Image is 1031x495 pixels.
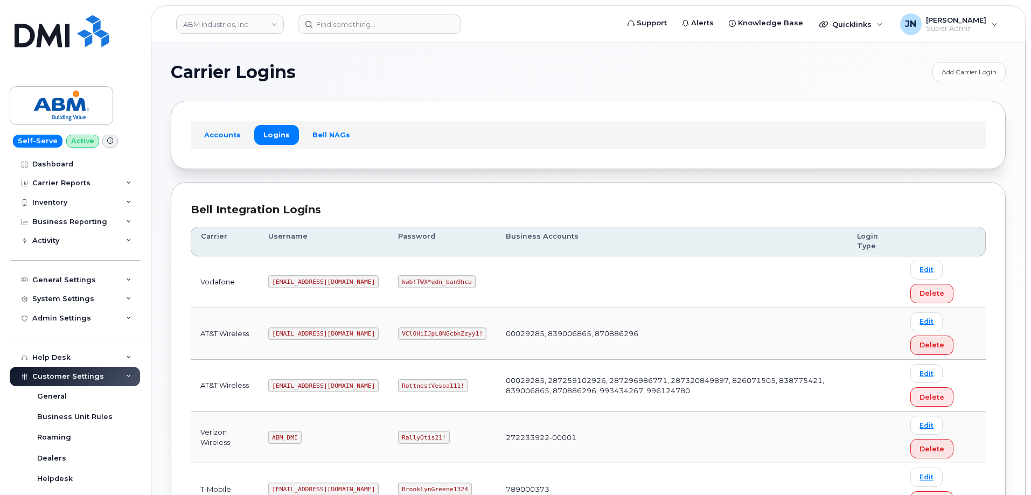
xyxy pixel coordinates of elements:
a: Edit [910,416,943,435]
code: RottnestVespa111! [398,379,468,392]
code: [EMAIL_ADDRESS][DOMAIN_NAME] [268,379,379,392]
button: Delete [910,336,953,355]
td: Verizon Wireless [191,412,259,463]
td: AT&T Wireless [191,308,259,360]
code: [EMAIL_ADDRESS][DOMAIN_NAME] [268,275,379,288]
a: Edit [910,261,943,280]
a: Edit [910,468,943,486]
td: AT&T Wireless [191,360,259,412]
a: Accounts [195,125,250,144]
code: VClOHiIJpL0NGcbnZzyy1! [398,327,486,340]
button: Delete [910,284,953,303]
span: Delete [919,444,944,454]
td: 00029285, 839006865, 870886296 [496,308,847,360]
a: Logins [254,125,299,144]
span: Delete [919,340,944,350]
td: 00029285, 287259102926, 287296986771, 287320849897, 826071505, 838775421, 839006865, 870886296, 9... [496,360,847,412]
th: Carrier [191,227,259,256]
th: Password [388,227,496,256]
span: Carrier Logins [171,64,296,80]
a: Bell NAGs [303,125,359,144]
button: Delete [910,387,953,407]
th: Business Accounts [496,227,847,256]
code: ABM_DMI [268,431,301,444]
code: RallyOtis21! [398,431,449,444]
div: Bell Integration Logins [191,202,986,218]
td: 272233922-00001 [496,412,847,463]
th: Login Type [847,227,901,256]
span: Delete [919,288,944,298]
a: Edit [910,364,943,383]
td: Vodafone [191,256,259,308]
code: [EMAIL_ADDRESS][DOMAIN_NAME] [268,327,379,340]
span: Delete [919,392,944,402]
button: Delete [910,439,953,458]
code: kwb!TWX*udn_ban9hcu [398,275,475,288]
a: Edit [910,312,943,331]
a: Add Carrier Login [932,62,1006,81]
th: Username [259,227,388,256]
